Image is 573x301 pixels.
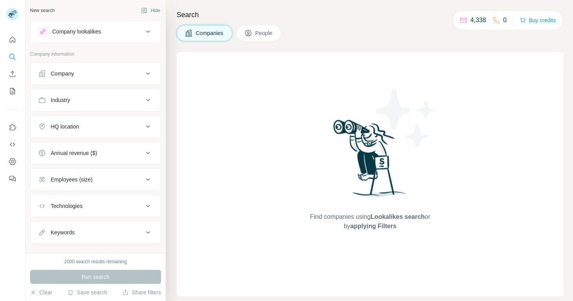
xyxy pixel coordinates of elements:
[30,223,161,242] button: Keywords
[30,22,161,41] button: Company lookalikes
[30,91,161,109] button: Industry
[350,223,396,229] span: applying Filters
[51,202,83,210] div: Technologies
[370,83,440,153] img: Surfe Illustration - Stars
[30,144,161,162] button: Annual revenue ($)
[51,229,74,236] div: Keywords
[6,67,19,81] button: Enrich CSV
[30,7,55,14] div: New search
[30,197,161,215] button: Technologies
[6,120,19,134] button: Use Surfe on LinkedIn
[30,51,161,58] p: Company information
[64,258,127,265] div: 2000 search results remaining
[30,117,161,136] button: HQ location
[330,118,411,204] img: Surfe Illustration - Woman searching with binoculars
[51,96,70,104] div: Industry
[6,137,19,151] button: Use Surfe API
[122,289,161,296] button: Share filters
[51,70,74,77] div: Company
[503,16,507,25] p: 0
[51,149,97,157] div: Annual revenue ($)
[177,9,564,20] h4: Search
[520,15,556,26] button: Buy credits
[136,5,166,16] button: Hide
[30,64,161,83] button: Company
[51,176,92,183] div: Employees (size)
[6,84,19,98] button: My lists
[196,29,224,37] span: Companies
[52,28,101,35] div: Company lookalikes
[51,123,79,130] div: HQ location
[67,289,107,296] button: Save search
[371,213,425,220] span: Lookalikes search
[255,29,273,37] span: People
[6,50,19,64] button: Search
[308,212,432,231] span: Find companies using or by
[6,155,19,169] button: Dashboard
[30,289,52,296] button: Clear
[470,16,486,25] p: 4,338
[6,172,19,186] button: Feedback
[30,170,161,189] button: Employees (size)
[6,33,19,47] button: Quick start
